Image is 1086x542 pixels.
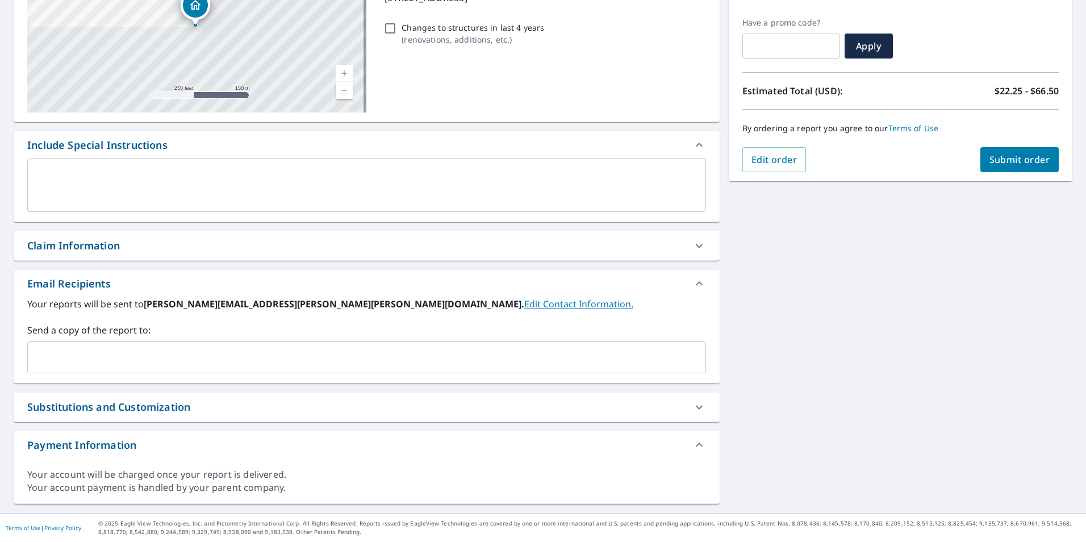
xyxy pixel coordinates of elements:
[98,519,1080,536] p: © 2025 Eagle View Technologies, Inc. and Pictometry International Corp. All Rights Reserved. Repo...
[27,137,168,153] div: Include Special Instructions
[14,270,720,297] div: Email Recipients
[888,123,939,134] a: Terms of Use
[742,147,807,172] button: Edit order
[989,153,1050,166] span: Submit order
[27,481,706,494] div: Your account payment is handled by your parent company.
[14,131,720,159] div: Include Special Instructions
[44,524,81,532] a: Privacy Policy
[751,153,797,166] span: Edit order
[995,84,1059,98] p: $22.25 - $66.50
[6,524,41,532] a: Terms of Use
[742,18,840,28] label: Have a promo code?
[14,393,720,422] div: Substitutions and Customization
[845,34,893,59] button: Apply
[27,437,136,453] div: Payment Information
[524,298,633,310] a: EditContactInfo
[14,431,720,458] div: Payment Information
[27,468,706,481] div: Your account will be charged once your report is delivered.
[27,276,111,291] div: Email Recipients
[336,65,353,82] a: Current Level 17, Zoom In
[27,297,706,311] label: Your reports will be sent to
[144,298,524,310] b: [PERSON_NAME][EMAIL_ADDRESS][PERSON_NAME][PERSON_NAME][DOMAIN_NAME].
[402,34,544,45] p: ( renovations, additions, etc. )
[980,147,1059,172] button: Submit order
[742,84,901,98] p: Estimated Total (USD):
[27,323,706,337] label: Send a copy of the report to:
[854,40,884,52] span: Apply
[27,238,120,253] div: Claim Information
[6,524,81,531] p: |
[402,22,544,34] p: Changes to structures in last 4 years
[742,123,1059,134] p: By ordering a report you agree to our
[27,399,190,415] div: Substitutions and Customization
[336,82,353,99] a: Current Level 17, Zoom Out
[14,231,720,260] div: Claim Information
